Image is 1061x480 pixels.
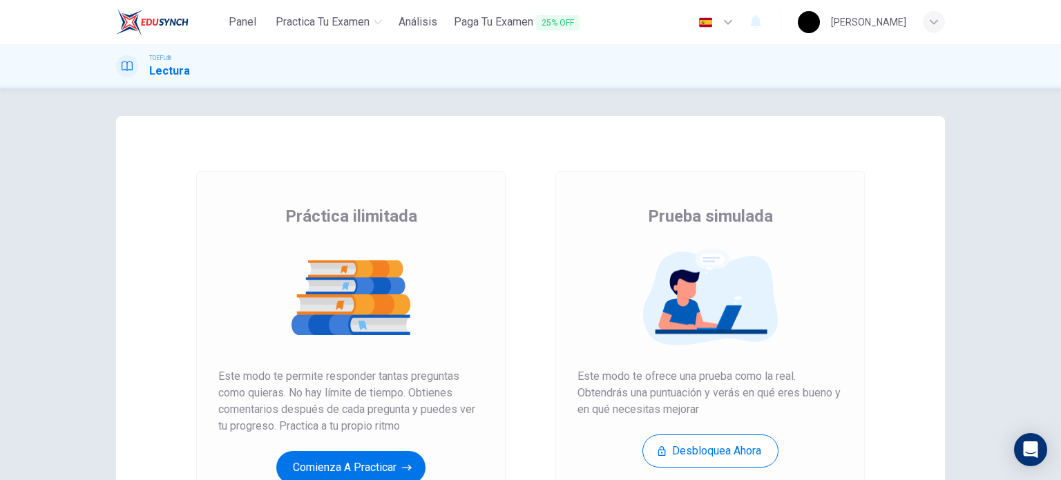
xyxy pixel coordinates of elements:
[798,11,820,33] img: Profile picture
[697,17,714,28] img: es
[276,14,370,30] span: Practica tu examen
[831,14,906,30] div: [PERSON_NAME]
[1014,433,1047,466] div: Open Intercom Messenger
[448,10,585,35] button: Paga Tu Examen25% OFF
[648,205,773,227] span: Prueba simulada
[149,63,190,79] h1: Lectura
[285,205,417,227] span: Práctica ilimitada
[399,14,437,30] span: Análisis
[116,8,189,36] img: EduSynch logo
[454,14,580,31] span: Paga Tu Examen
[393,10,443,35] button: Análisis
[536,15,580,30] span: 25% OFF
[220,10,265,35] button: Panel
[229,14,256,30] span: Panel
[577,368,843,418] span: Este modo te ofrece una prueba como la real. Obtendrás una puntuación y verás en qué eres bueno y...
[116,8,220,36] a: EduSynch logo
[218,368,484,434] span: Este modo te permite responder tantas preguntas como quieras. No hay límite de tiempo. Obtienes c...
[149,53,171,63] span: TOEFL®
[270,10,388,35] button: Practica tu examen
[642,434,778,468] button: Desbloquea ahora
